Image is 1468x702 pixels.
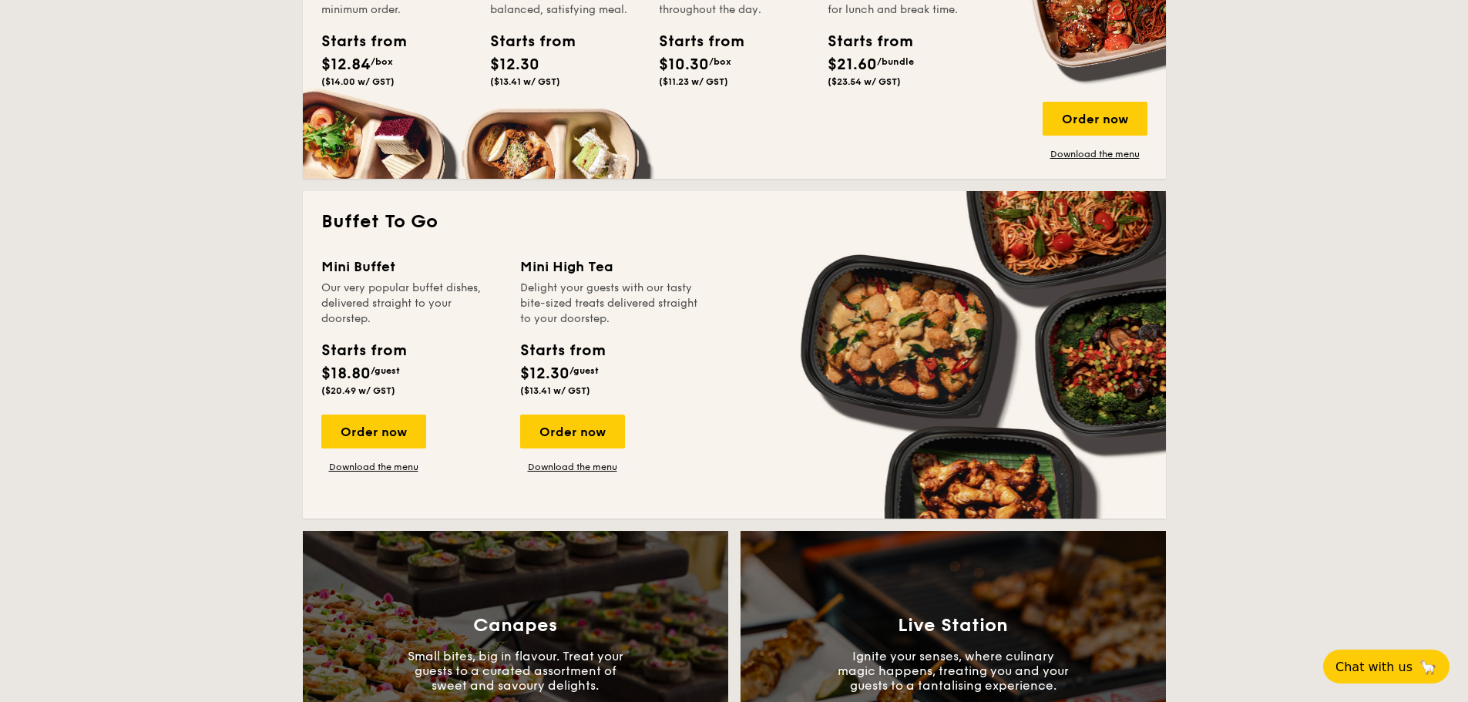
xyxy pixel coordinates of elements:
span: $12.30 [490,55,539,74]
div: Starts from [520,339,604,362]
span: ($13.41 w/ GST) [490,76,560,87]
div: Order now [1043,102,1147,136]
span: /guest [569,365,599,376]
div: Starts from [321,339,405,362]
div: Starts from [321,30,391,53]
div: Mini Buffet [321,256,502,277]
button: Chat with us🦙 [1323,650,1450,684]
div: Starts from [490,30,559,53]
span: $12.84 [321,55,371,74]
a: Download the menu [321,461,426,473]
span: /bundle [877,56,914,67]
span: $10.30 [659,55,709,74]
span: /guest [371,365,400,376]
p: Small bites, big in flavour. Treat your guests to a curated assortment of sweet and savoury delig... [400,649,631,693]
p: Ignite your senses, where culinary magic happens, treating you and your guests to a tantalising e... [838,649,1069,693]
span: ($20.49 w/ GST) [321,385,395,396]
span: ($11.23 w/ GST) [659,76,728,87]
div: Order now [520,415,625,448]
div: Our very popular buffet dishes, delivered straight to your doorstep. [321,280,502,327]
a: Download the menu [520,461,625,473]
h3: Live Station [898,615,1008,637]
span: /box [709,56,731,67]
span: ($23.54 w/ GST) [828,76,901,87]
div: Starts from [659,30,728,53]
div: Starts from [828,30,897,53]
span: Chat with us [1335,660,1413,674]
div: Order now [321,415,426,448]
span: $18.80 [321,364,371,383]
span: ($14.00 w/ GST) [321,76,395,87]
h3: Canapes [473,615,557,637]
span: 🦙 [1419,658,1437,676]
span: $21.60 [828,55,877,74]
span: /box [371,56,393,67]
span: $12.30 [520,364,569,383]
div: Mini High Tea [520,256,700,277]
h2: Buffet To Go [321,210,1147,234]
a: Download the menu [1043,148,1147,160]
span: ($13.41 w/ GST) [520,385,590,396]
div: Delight your guests with our tasty bite-sized treats delivered straight to your doorstep. [520,280,700,327]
